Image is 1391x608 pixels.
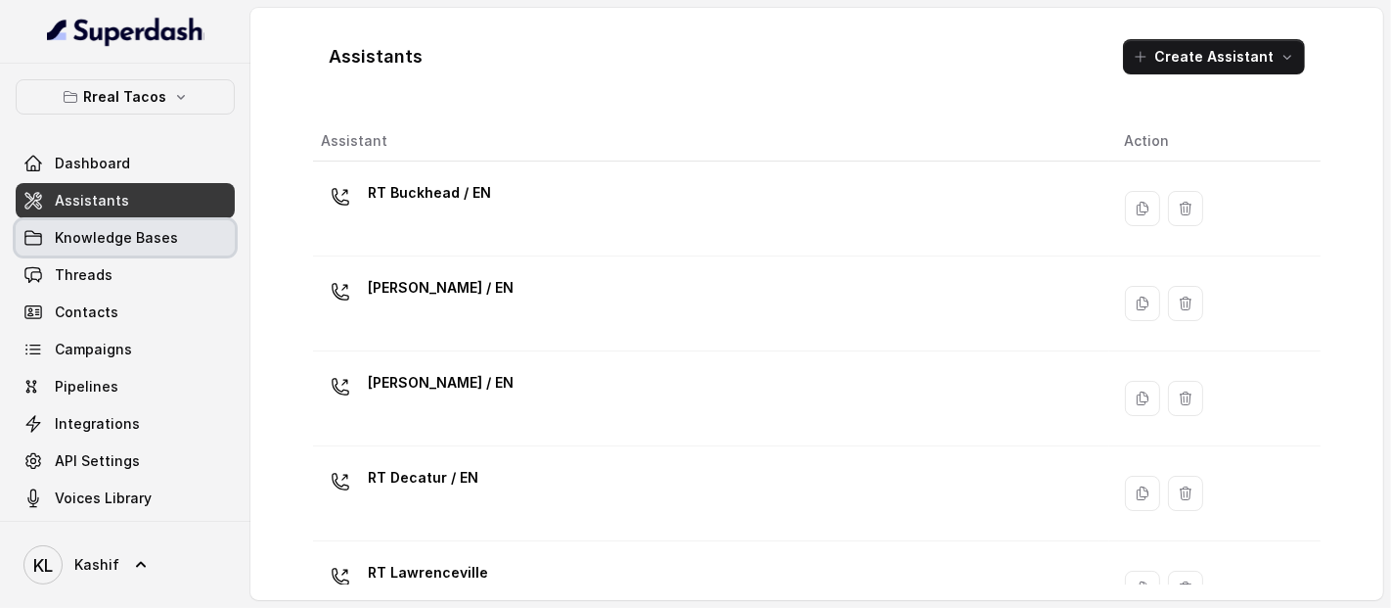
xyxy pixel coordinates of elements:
a: Campaigns [16,332,235,367]
p: RT Buckhead / EN [368,177,491,209]
span: Voices Library [55,489,152,508]
p: Rreal Tacos [84,85,167,109]
p: [PERSON_NAME] / EN [368,367,514,398]
span: Threads [55,265,112,285]
th: Assistant [313,121,1109,162]
h1: Assistants [329,41,423,72]
a: Knowledge Bases [16,220,235,256]
th: Action [1109,121,1321,162]
p: [PERSON_NAME] / EN [368,272,514,304]
a: Pipelines [16,369,235,404]
span: Pipelines [55,377,118,397]
span: Assistants [55,191,129,210]
span: Dashboard [55,154,130,173]
a: API Settings [16,444,235,479]
a: Threads [16,257,235,293]
p: RT Lawrenceville [368,557,488,588]
a: Kashif [16,538,235,592]
a: Integrations [16,406,235,442]
a: Contacts [16,295,235,330]
span: Contacts [55,303,118,322]
span: Integrations [55,414,140,434]
span: Kashif [74,555,119,575]
button: Rreal Tacos [16,79,235,115]
a: Dashboard [16,146,235,181]
span: Campaigns [55,340,132,359]
p: RT Decatur / EN [368,462,478,493]
span: Knowledge Bases [55,228,178,248]
img: light.svg [47,16,204,47]
a: Assistants [16,183,235,218]
a: Voices Library [16,481,235,516]
button: Create Assistant [1123,39,1305,74]
text: KL [33,555,53,576]
span: API Settings [55,451,140,471]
